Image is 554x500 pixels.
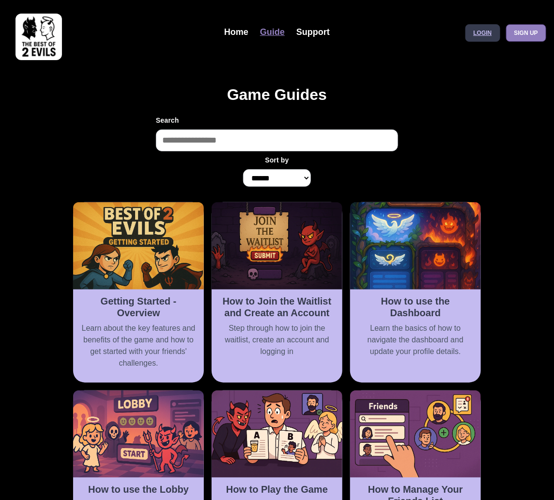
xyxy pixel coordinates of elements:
h2: Getting Started - Overview [79,295,198,319]
p: Learn about the key features and benefits of the game and how to get started with your friends' c... [79,323,198,369]
img: Getting Started - Overview [73,202,204,290]
p: Step through how to join the waitlist, create an account and logging in [217,323,337,357]
a: Home [218,22,254,43]
h2: How to Join the Waitlist and Create an Account [217,295,337,319]
img: best of 2 evils logo [15,14,62,60]
img: How to use the Dashboard [350,202,481,290]
a: Support [291,22,336,43]
h1: Game Guides [59,85,495,104]
a: Sign up [506,24,546,42]
img: How to Manage Your Friends List [350,390,481,478]
h2: How to use the Dashboard [356,295,475,319]
a: Guide [254,22,291,43]
p: Learn the basics of how to navigate the dashboard and update your profile details. [356,323,475,357]
a: Login [465,24,500,42]
img: How to use the Lobby [73,390,204,478]
label: Search [156,115,398,126]
h2: How to Play the Game [217,484,337,495]
h2: How to use the Lobby [79,484,198,495]
label: Sort by [265,155,289,165]
img: How to Play the Game [212,390,342,478]
img: How to Join the Waitlist and Create an Account [212,202,342,290]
